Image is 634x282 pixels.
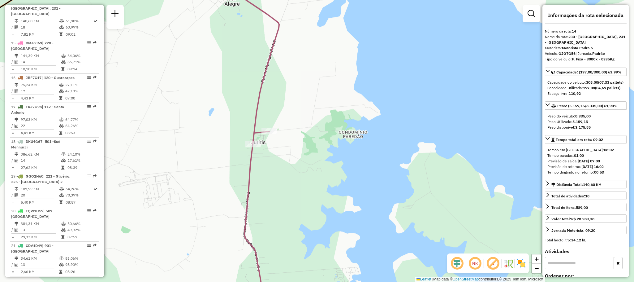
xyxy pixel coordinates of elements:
strong: F. Fixa - 308Cx - 8335Kg [572,57,615,61]
i: Total de Atividades [15,124,18,128]
span: Capacidade: (197,08/308,00) 63,99% [556,70,622,74]
span: 18 - [11,139,60,149]
td: 381,31 KM [20,221,61,227]
td: 49,92% [67,227,97,233]
i: Distância Total [15,83,18,87]
i: % de utilização da cubagem [59,263,64,267]
i: % de utilização do peso [59,19,64,23]
div: Valor total: [551,216,594,222]
td: / [11,192,14,198]
strong: 3.175,85 [575,125,591,130]
strong: 308,00 [586,80,598,85]
i: Distância Total [15,257,18,260]
td: 08:39 [67,165,97,171]
td: 64,26% [65,123,96,129]
span: 21 - [11,243,54,253]
td: 107,99 KM [20,186,59,192]
i: Total de Atividades [15,193,18,197]
em: Rota exportada [93,139,97,143]
div: Jornada Motorista: 09:20 [551,228,595,233]
a: Total de atividades:18 [545,192,627,200]
i: % de utilização da cubagem [59,89,64,93]
strong: [DATE] 07:00 [578,159,600,163]
img: Exibir/Ocultar setores [516,258,526,268]
span: Peso do veículo: [547,114,591,118]
span: 14 - [11,0,61,16]
span: | [432,277,433,281]
a: Peso: (5.159,15/8.335,00) 61,90% [545,101,627,110]
i: % de utilização da cubagem [59,25,64,29]
td: 14 [20,157,61,164]
span: | 501 -Sud Mennucci [11,139,60,149]
td: = [11,31,14,37]
i: % de utilização do peso [59,257,64,260]
h4: Informações da rota selecionada [545,12,627,18]
i: Total de Atividades [15,263,18,267]
div: Previsão de saída: [547,158,624,164]
td: = [11,130,14,136]
i: Distância Total [15,152,18,156]
span: CDV1D49 [26,243,42,248]
div: Capacidade: (197,08/308,00) 63,99% [545,77,627,99]
em: Opções [87,41,91,45]
i: Total de Atividades [15,228,18,232]
td: 27,61% [67,157,97,164]
td: 4,43 KM [20,95,59,101]
div: Peso Utilizado: [547,119,624,125]
div: Peso disponível: [547,125,624,130]
span: FKJ7G98 [26,104,42,109]
div: Peso: (5.159,15/8.335,00) 61,90% [545,111,627,133]
em: Opções [87,244,91,247]
span: 15 - [11,41,54,51]
td: 09:14 [67,66,97,72]
span: JBF7C17 [26,75,41,80]
td: 7,81 KM [20,31,59,37]
td: 34,61 KM [20,255,59,262]
div: Map data © contributors,© 2025 TomTom, Microsoft [415,277,545,282]
i: % de utilização do peso [61,152,66,156]
em: Opções [87,105,91,108]
div: Tempo em [GEOGRAPHIC_DATA]: [547,147,624,153]
span: DKU4G67 [26,139,42,144]
span: | 901 - [GEOGRAPHIC_DATA] [11,243,54,253]
strong: 34,12 hL [571,238,586,242]
span: + [535,255,539,263]
span: 20 - [11,209,55,219]
td: 10,10 KM [20,66,61,72]
span: | 112 - Santo Antonio [11,104,64,115]
i: Total de Atividades [15,60,18,64]
div: Número da rota: [545,29,627,34]
td: 14 [20,59,61,65]
td: 64,77% [65,117,96,123]
td: 07:57 [67,234,97,240]
span: DMJ8J69 [26,41,42,45]
td: 07:00 [65,95,96,101]
a: Total de itens:589,00 [545,203,627,211]
td: / [11,157,14,164]
i: % de utilização do peso [59,187,64,191]
strong: 197,08 [583,86,595,90]
td: 63,99% [65,24,93,30]
span: | 507 - [GEOGRAPHIC_DATA] [11,209,55,219]
strong: (04,69 pallets) [595,86,620,90]
strong: 08:02 [604,148,614,152]
i: Tempo total em rota [59,96,62,100]
em: Rota exportada [93,76,97,79]
i: Tempo total em rota [59,131,62,135]
a: Tempo total em rota: 09:02 [545,135,627,143]
div: Tipo do veículo: [545,56,627,62]
a: Capacidade: (197,08/308,00) 63,99% [545,68,627,76]
img: Fluxo de ruas [503,258,513,268]
a: Exibir filtros [525,7,537,20]
td: 64,26% [65,186,93,192]
td: = [11,66,14,72]
i: Tempo total em rota [61,235,64,239]
td: 18 [20,24,59,30]
span: Ocultar deslocamento [450,256,464,271]
i: Tempo total em rota [59,270,62,274]
i: % de utilização do peso [61,54,66,58]
td: 24,10% [67,151,97,157]
i: % de utilização da cubagem [61,60,66,64]
i: Distância Total [15,54,18,58]
em: Rota exportada [93,209,97,213]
